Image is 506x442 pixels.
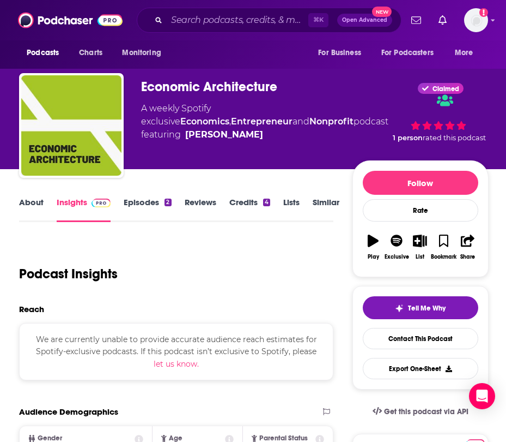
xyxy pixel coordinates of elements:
button: Export One-Sheet [363,358,478,379]
span: Open Advanced [342,17,387,23]
span: Podcasts [27,45,59,61]
a: Get this podcast via API [364,398,477,425]
div: Search podcasts, credits, & more... [137,8,401,33]
span: Tell Me Why [408,304,446,313]
div: Exclusive [385,254,409,260]
a: Show notifications dropdown [407,11,425,29]
button: open menu [310,43,375,63]
span: Parental Status [259,435,308,442]
span: Charts [79,45,102,61]
span: featuring [141,128,388,141]
a: Nonprofit [309,116,353,127]
h2: Reach [19,304,44,314]
div: List [416,254,424,260]
div: Rate [363,199,478,222]
span: Age [169,435,182,442]
img: User Profile [464,8,488,32]
img: Economic Architecture [21,75,121,176]
span: New [372,7,392,17]
span: For Business [318,45,361,61]
span: We are currently unable to provide accurate audience reach estimates for Spotify-exclusive podcas... [36,335,317,369]
a: Contact This Podcast [363,328,478,349]
span: For Podcasters [381,45,434,61]
span: Monitoring [122,45,161,61]
button: open menu [447,43,487,63]
div: A weekly Spotify exclusive podcast [141,102,388,141]
div: Claimed 1 personrated this podcast [388,79,489,146]
div: 2 [164,199,171,206]
button: Show profile menu [464,8,488,32]
a: Similar [313,197,339,222]
button: open menu [114,43,175,63]
button: tell me why sparkleTell Me Why [363,296,478,319]
a: Economics [180,116,229,127]
button: Share [457,228,478,267]
a: Stuart Yasgur [185,128,263,141]
input: Search podcasts, credits, & more... [167,11,308,29]
span: 1 person [393,134,423,142]
span: Get this podcast via API [384,407,468,416]
span: and [292,116,309,127]
button: Play [363,228,384,267]
a: Reviews [185,197,216,222]
button: Open AdvancedNew [337,14,392,27]
a: About [19,197,44,222]
a: Show notifications dropdown [434,11,451,29]
div: Play [368,254,379,260]
span: rated this podcast [423,134,486,142]
span: Claimed [432,86,459,92]
span: Logged in as dresnic [464,8,488,32]
button: Exclusive [384,228,410,267]
button: Follow [363,171,478,195]
button: Bookmark [430,228,457,267]
span: ⌘ K [308,13,328,27]
img: Podchaser Pro [92,199,111,207]
svg: Email not verified [479,8,488,17]
a: Charts [72,43,109,63]
a: Lists [283,197,300,222]
div: 4 [263,199,270,206]
a: Episodes2 [124,197,171,222]
img: tell me why sparkle [395,304,404,313]
button: open menu [374,43,449,63]
div: Open Intercom Messenger [469,383,495,409]
a: Credits4 [229,197,270,222]
span: More [455,45,473,61]
a: InsightsPodchaser Pro [57,197,111,222]
a: Entrepreneur [231,116,292,127]
button: open menu [19,43,73,63]
h2: Audience Demographics [19,407,118,417]
div: Share [460,254,475,260]
h1: Podcast Insights [19,266,118,282]
span: Gender [38,435,62,442]
button: List [410,228,431,267]
span: , [229,116,231,127]
img: Podchaser - Follow, Share and Rate Podcasts [18,10,123,31]
button: let us know. [154,358,199,370]
div: Bookmark [431,254,456,260]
